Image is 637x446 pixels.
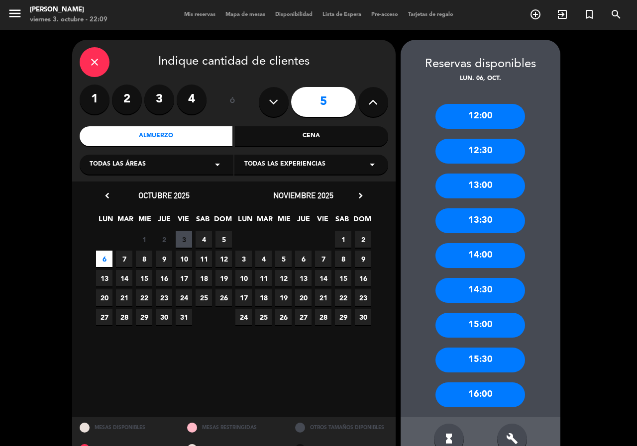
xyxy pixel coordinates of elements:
i: hourglass_full [443,433,455,445]
div: 13:00 [435,174,525,198]
span: 20 [96,289,112,306]
span: 3 [176,231,192,248]
span: Lista de Espera [318,12,366,17]
i: add_circle_outline [530,8,541,20]
span: Todas las experiencias [244,160,325,170]
span: 7 [116,251,132,267]
button: menu [7,6,22,24]
span: 11 [255,270,272,286]
div: ó [216,85,249,119]
i: chevron_left [102,190,112,201]
span: 19 [275,289,292,306]
span: SAB [334,213,350,230]
span: 15 [335,270,351,286]
label: 1 [80,85,109,114]
div: 14:30 [435,278,525,303]
span: DOM [353,213,370,230]
i: build [506,433,518,445]
div: OTROS TAMAÑOS DIPONIBLES [288,417,396,439]
span: 23 [355,289,371,306]
span: Mapa de mesas [220,12,270,17]
span: 1 [136,231,152,248]
span: 17 [235,289,252,306]
div: Cena [235,126,388,146]
span: 22 [335,289,351,306]
span: 9 [355,251,371,267]
span: 29 [136,309,152,325]
div: 15:30 [435,348,525,372]
div: viernes 3. octubre - 22:09 [30,15,107,25]
i: arrow_drop_down [212,159,223,171]
span: LUN [98,213,114,230]
i: menu [7,6,22,21]
label: 3 [144,85,174,114]
span: 8 [335,251,351,267]
span: Pre-acceso [366,12,403,17]
span: Mis reservas [179,12,220,17]
span: 11 [196,251,212,267]
span: 5 [215,231,232,248]
span: 25 [196,289,212,306]
span: 21 [315,289,331,306]
div: 14:00 [435,243,525,268]
i: exit_to_app [556,8,568,20]
div: 15:00 [435,313,525,338]
span: 16 [355,270,371,286]
span: MAR [256,213,273,230]
span: JUE [156,213,172,230]
span: LUN [237,213,253,230]
span: 9 [156,251,172,267]
span: 4 [255,251,272,267]
div: 16:00 [435,382,525,407]
span: VIE [175,213,192,230]
span: 30 [156,309,172,325]
span: 26 [275,309,292,325]
div: MESAS DISPONIBLES [72,417,180,439]
div: Reservas disponibles [401,55,560,74]
i: close [89,56,101,68]
span: Todas las áreas [90,160,146,170]
span: 8 [136,251,152,267]
span: 23 [156,289,172,306]
div: [PERSON_NAME] [30,5,107,15]
span: DOM [214,213,230,230]
div: MESAS RESTRINGIDAS [180,417,288,439]
span: 17 [176,270,192,286]
span: 12 [275,270,292,286]
i: arrow_drop_down [366,159,378,171]
span: MIE [276,213,292,230]
span: octubre 2025 [138,190,190,200]
div: 12:30 [435,139,525,164]
span: 14 [116,270,132,286]
span: 20 [295,289,312,306]
span: 28 [315,309,331,325]
div: 13:30 [435,208,525,233]
span: 16 [156,270,172,286]
div: Indique cantidad de clientes [80,47,388,77]
span: 2 [355,231,371,248]
span: 21 [116,289,132,306]
span: 2 [156,231,172,248]
span: 29 [335,309,351,325]
span: noviembre 2025 [273,190,333,200]
i: chevron_right [355,190,366,201]
div: lun. 06, oct. [401,74,560,84]
i: turned_in_not [583,8,595,20]
span: JUE [295,213,312,230]
span: 22 [136,289,152,306]
span: 24 [176,289,192,306]
label: 2 [112,85,142,114]
span: VIE [315,213,331,230]
span: 10 [235,270,252,286]
span: 18 [196,270,212,286]
span: 12 [215,251,232,267]
span: SAB [195,213,211,230]
div: Almuerzo [80,126,233,146]
span: 1 [335,231,351,248]
span: 10 [176,251,192,267]
span: Tarjetas de regalo [403,12,458,17]
span: 24 [235,309,252,325]
span: 6 [96,251,112,267]
span: 18 [255,289,272,306]
span: 7 [315,251,331,267]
